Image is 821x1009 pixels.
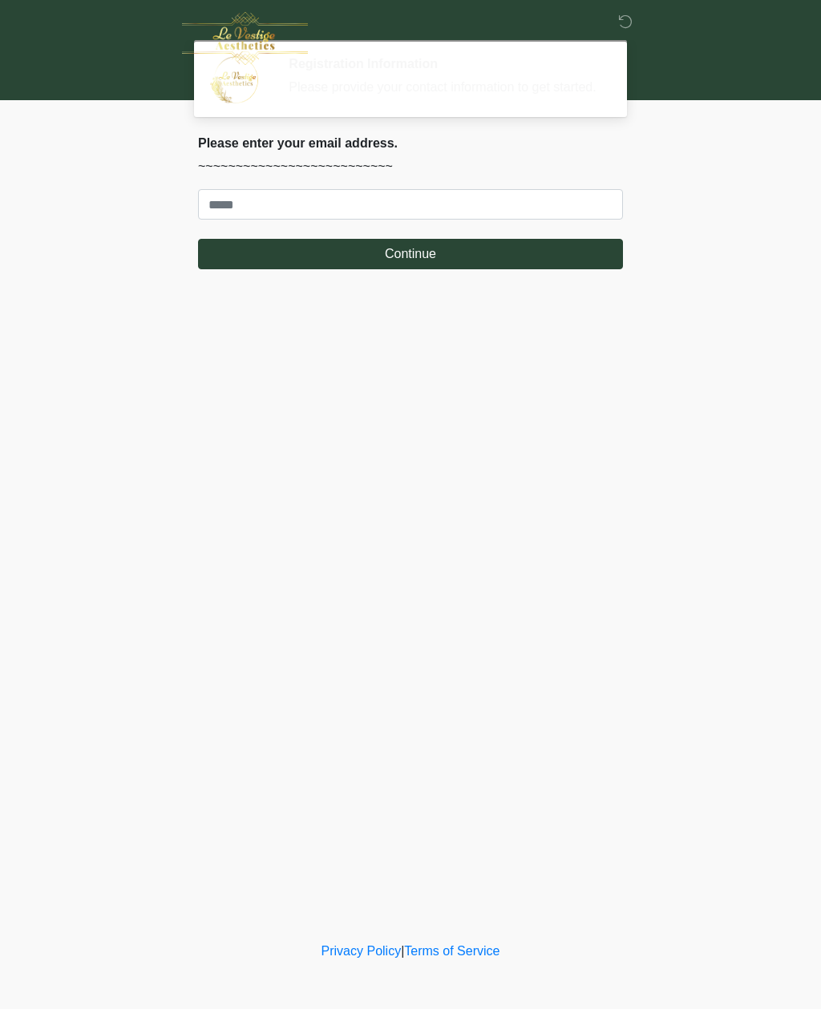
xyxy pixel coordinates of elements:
[404,944,499,958] a: Terms of Service
[322,944,402,958] a: Privacy Policy
[198,157,623,176] p: ~~~~~~~~~~~~~~~~~~~~~~~~~~
[401,944,404,958] a: |
[182,12,308,65] img: Le Vestige Aesthetics Logo
[198,135,623,151] h2: Please enter your email address.
[210,56,258,104] img: Agent Avatar
[198,239,623,269] button: Continue
[289,78,599,97] div: Please provide your contact information to get started.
